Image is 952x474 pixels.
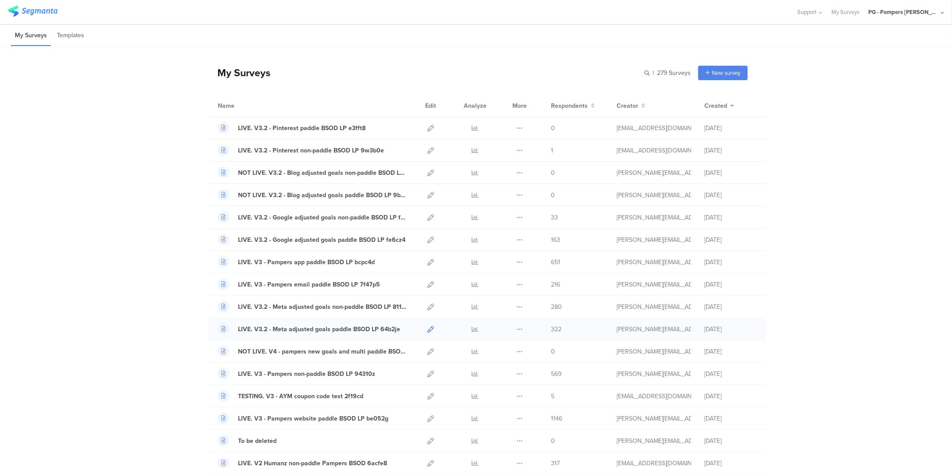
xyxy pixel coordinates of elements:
[218,346,408,357] a: NOT LIVE. V4 - pampers new goals and multi paddle BSOD LP 0f7m0b
[551,436,555,446] span: 0
[238,168,408,177] div: NOT LIVE. V3.2 - Blog adjusted goals non-paddle BSOD LP 0dd60g
[421,95,440,117] div: Edit
[238,436,277,446] div: To be deleted
[238,459,387,468] div: LIVE. V2 Humanz non-paddle Pampers BSOD 6acfe8
[617,369,691,378] div: aguiar.s@pg.com
[238,213,408,222] div: LIVE. V3.2 - Google adjusted goals non-paddle BSOD LP f0dch1
[617,347,691,356] div: aguiar.s@pg.com
[704,146,757,155] div: [DATE]
[704,258,757,267] div: [DATE]
[617,191,691,200] div: aguiar.s@pg.com
[651,68,655,78] span: |
[617,213,691,222] div: aguiar.s@pg.com
[551,302,562,311] span: 280
[218,368,375,379] a: LIVE. V3 - Pampers non-paddle BSOD LP 94310z
[704,124,757,133] div: [DATE]
[551,347,555,356] span: 0
[617,325,691,334] div: aguiar.s@pg.com
[704,436,757,446] div: [DATE]
[617,168,691,177] div: aguiar.s@pg.com
[218,212,408,223] a: LIVE. V3.2 - Google adjusted goals non-paddle BSOD LP f0dch1
[218,167,408,178] a: NOT LIVE. V3.2 - Blog adjusted goals non-paddle BSOD LP 0dd60g
[704,101,734,110] button: Created
[617,459,691,468] div: hougui.yh.1@pg.com
[617,258,691,267] div: aguiar.s@pg.com
[704,168,757,177] div: [DATE]
[617,280,691,289] div: aguiar.s@pg.com
[238,235,405,244] div: LIVE. V3.2 - Google adjusted goals paddle BSOD LP fe6cz4
[617,124,691,133] div: hougui.yh.1@pg.com
[238,369,375,378] div: LIVE. V3 - Pampers non-paddle BSOD LP 94310z
[238,258,375,267] div: LIVE. V3 - Pampers app paddle BSOD LP bcpc4d
[551,414,562,423] span: 1146
[868,8,938,16] div: PG - Pampers [PERSON_NAME]
[704,347,757,356] div: [DATE]
[218,122,366,134] a: LIVE. V3.2 - Pinterest paddle BSOD LP e3fft8
[218,189,408,201] a: NOT LIVE. V3.2 - Blog adjusted goals paddle BSOD LP 9by0d8
[617,436,691,446] div: aguiar.s@pg.com
[218,279,380,290] a: LIVE. V3 - Pampers email paddle BSOD LP 7f47p5
[704,235,757,244] div: [DATE]
[551,101,588,110] span: Respondents
[704,392,757,401] div: [DATE]
[218,390,363,402] a: TESTING. V3 - AYM coupon code test 2f19cd
[551,168,555,177] span: 0
[218,256,375,268] a: LIVE. V3 - Pampers app paddle BSOD LP bcpc4d
[218,323,400,335] a: LIVE. V3.2 - Meta adjusted goals paddle BSOD LP 64b2je
[510,95,529,117] div: More
[209,65,270,80] div: My Surveys
[238,302,408,311] div: LIVE. V3.2 - Meta adjusted goals non-paddle BSOD LP 811fie
[617,302,691,311] div: aguiar.s@pg.com
[238,414,388,423] div: LIVE. V3 - Pampers website paddle BSOD LP be052g
[798,8,817,16] span: Support
[704,191,757,200] div: [DATE]
[218,145,384,156] a: LIVE. V3.2 - Pinterest non-paddle BSOD LP 9w3b0e
[218,234,405,245] a: LIVE. V3.2 - Google adjusted goals paddle BSOD LP fe6cz4
[551,235,560,244] span: 163
[617,101,638,110] span: Creator
[238,124,366,133] div: LIVE. V3.2 - Pinterest paddle BSOD LP e3fft8
[551,258,560,267] span: 651
[238,191,408,200] div: NOT LIVE. V3.2 - Blog adjusted goals paddle BSOD LP 9by0d8
[704,369,757,378] div: [DATE]
[704,325,757,334] div: [DATE]
[551,191,555,200] span: 0
[238,347,408,356] div: NOT LIVE. V4 - pampers new goals and multi paddle BSOD LP 0f7m0b
[551,101,595,110] button: Respondents
[218,457,387,469] a: LIVE. V2 Humanz non-paddle Pampers BSOD 6acfe8
[238,325,400,334] div: LIVE. V3.2 - Meta adjusted goals paddle BSOD LP 64b2je
[617,146,691,155] div: hougui.yh.1@pg.com
[551,124,555,133] span: 0
[551,369,561,378] span: 569
[617,414,691,423] div: aguiar.s@pg.com
[218,301,408,312] a: LIVE. V3.2 - Meta adjusted goals non-paddle BSOD LP 811fie
[617,392,691,401] div: hougui.yh.1@pg.com
[704,213,757,222] div: [DATE]
[551,146,553,155] span: 1
[551,213,558,222] span: 33
[11,25,51,46] li: My Surveys
[704,302,757,311] div: [DATE]
[704,101,727,110] span: Created
[617,101,645,110] button: Creator
[8,6,57,17] img: segmanta logo
[218,435,277,446] a: To be deleted
[551,280,560,289] span: 216
[704,280,757,289] div: [DATE]
[218,101,270,110] div: Name
[657,68,691,78] span: 279 Surveys
[704,414,757,423] div: [DATE]
[218,413,388,424] a: LIVE. V3 - Pampers website paddle BSOD LP be052g
[238,146,384,155] div: LIVE. V3.2 - Pinterest non-paddle BSOD LP 9w3b0e
[617,235,691,244] div: aguiar.s@pg.com
[462,95,488,117] div: Analyze
[53,25,88,46] li: Templates
[551,325,561,334] span: 322
[238,392,363,401] div: TESTING. V3 - AYM coupon code test 2f19cd
[551,392,554,401] span: 5
[712,69,740,77] span: New survey
[551,459,560,468] span: 317
[238,280,380,289] div: LIVE. V3 - Pampers email paddle BSOD LP 7f47p5
[704,459,757,468] div: [DATE]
